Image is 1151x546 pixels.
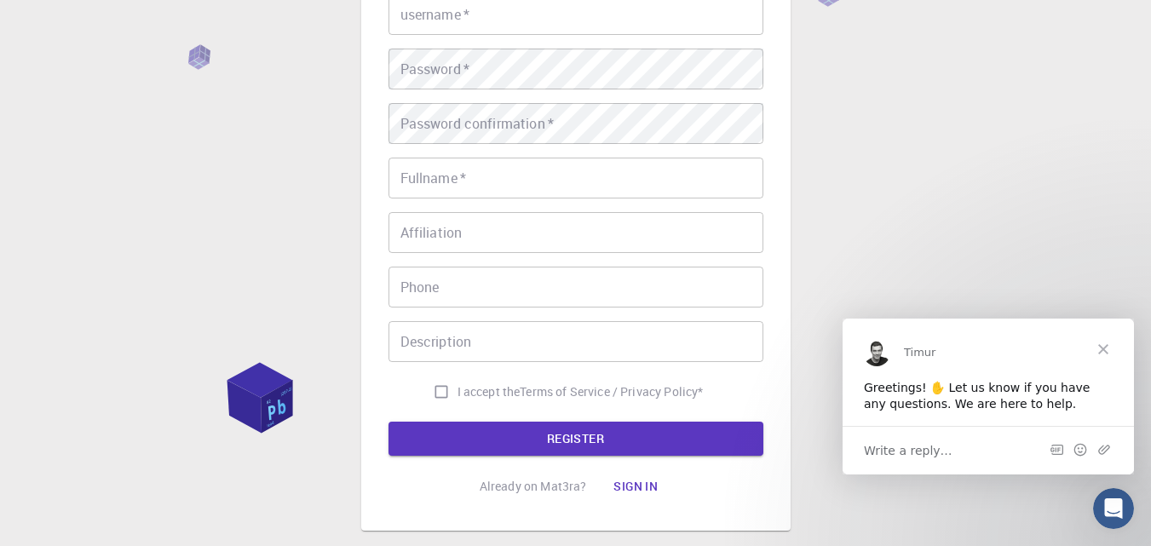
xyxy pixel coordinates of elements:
p: Terms of Service / Privacy Policy * [520,383,703,400]
button: Sign in [600,469,671,503]
iframe: Intercom live chat message [843,319,1134,474]
span: I accept the [458,383,521,400]
a: Terms of Service / Privacy Policy* [520,383,703,400]
button: REGISTER [388,422,763,456]
p: Already on Mat3ra? [480,478,587,495]
iframe: Intercom live chat [1093,488,1134,529]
